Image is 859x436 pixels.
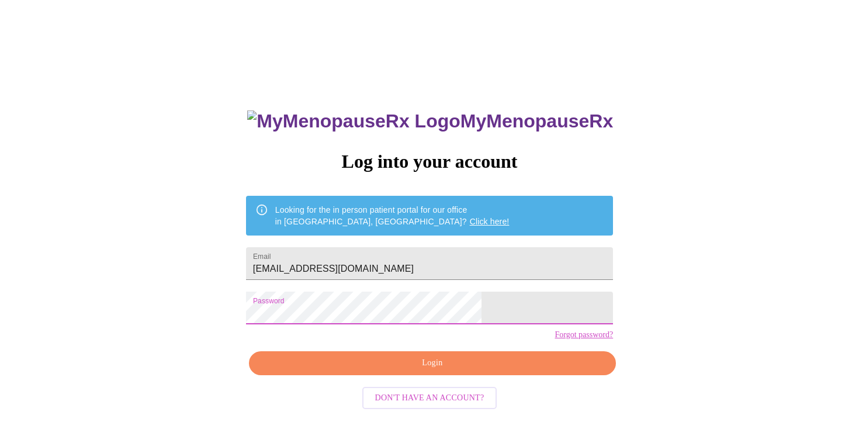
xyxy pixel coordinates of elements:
[359,392,500,402] a: Don't have an account?
[375,391,484,406] span: Don't have an account?
[362,387,497,410] button: Don't have an account?
[247,110,613,132] h3: MyMenopauseRx
[275,199,510,232] div: Looking for the in person patient portal for our office in [GEOGRAPHIC_DATA], [GEOGRAPHIC_DATA]?
[249,351,616,375] button: Login
[247,110,460,132] img: MyMenopauseRx Logo
[470,217,510,226] a: Click here!
[262,356,602,371] span: Login
[555,330,613,340] a: Forgot password?
[246,151,613,172] h3: Log into your account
